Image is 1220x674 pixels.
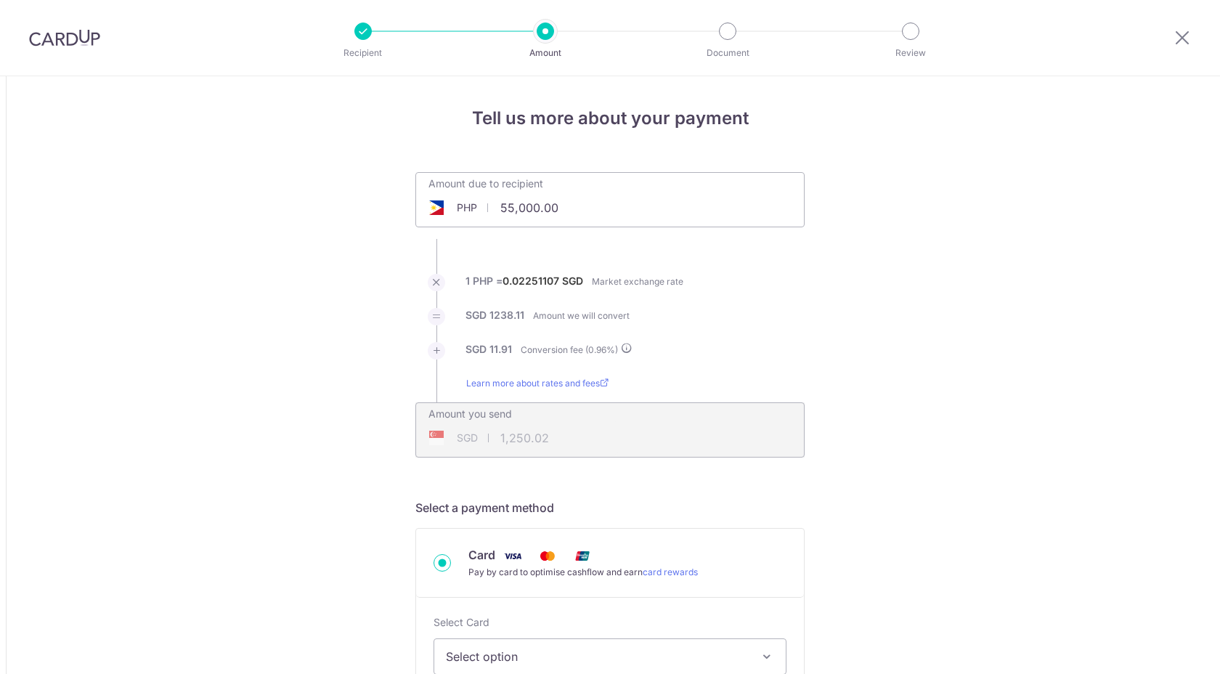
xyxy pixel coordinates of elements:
span: PHP [457,200,477,215]
label: 11.91 [489,342,512,357]
img: CardUp [29,29,100,46]
p: Recipient [309,46,417,60]
label: 0.02251107 [503,274,559,288]
img: Mastercard [533,547,562,565]
label: Amount you send [428,407,512,421]
span: translation missing: en.payables.payment_networks.credit_card.summary.labels.select_card [434,616,489,628]
a: Learn more about rates and fees [466,376,609,402]
div: Card Visa Mastercard Union Pay Pay by card to optimise cashflow and earncard rewards [434,546,786,580]
label: Conversion fee ( %) [521,342,633,357]
h4: Tell us more about your payment [415,105,805,131]
label: SGD [465,308,487,322]
label: SGD [465,342,487,357]
span: Select option [446,648,748,665]
img: Union Pay [568,547,597,565]
span: Card [468,548,495,562]
p: Amount [492,46,599,60]
p: Review [857,46,964,60]
span: SGD [457,431,478,445]
div: Pay by card to optimise cashflow and earn [468,565,698,580]
label: SGD [562,274,583,288]
label: 1 PHP = [465,274,583,297]
span: 0.96 [588,344,606,355]
h5: Select a payment method [415,499,805,516]
label: Market exchange rate [592,275,683,289]
a: card rewards [643,567,698,577]
label: 1238.11 [489,308,524,322]
label: Amount we will convert [533,309,630,323]
label: Amount due to recipient [428,176,543,191]
img: Visa [498,547,527,565]
p: Document [674,46,781,60]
